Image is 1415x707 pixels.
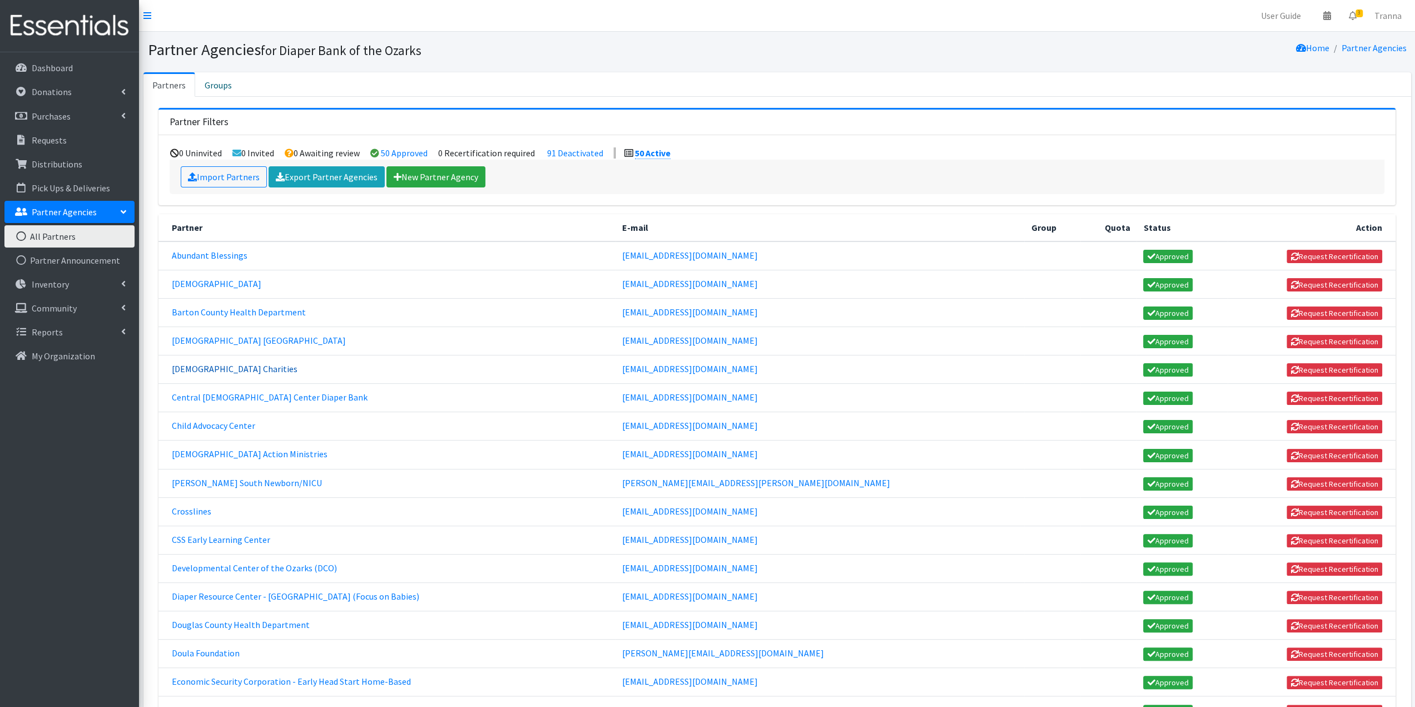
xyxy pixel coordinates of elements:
li: 0 Invited [232,147,274,159]
a: Purchases [4,105,135,127]
a: CSS Early Learning Center [172,534,270,545]
a: [EMAIL_ADDRESS][DOMAIN_NAME] [622,591,758,602]
a: Groups [195,72,241,97]
h3: Partner Filters [170,116,229,128]
a: New Partner Agency [386,166,485,187]
a: [DEMOGRAPHIC_DATA] [172,278,261,289]
th: Group [1024,214,1080,241]
a: [EMAIL_ADDRESS][DOMAIN_NAME] [622,335,758,346]
span: Approved [1143,449,1193,462]
a: Dashboard [4,57,135,79]
a: Partner Announcement [4,249,135,271]
th: Partner [158,214,615,241]
span: Approved [1143,250,1193,263]
a: Partners [143,72,195,97]
span: Approved [1143,562,1193,576]
span: Approved [1143,278,1193,291]
button: Request Recertification [1287,506,1382,519]
a: Douglas County Health Department [172,619,310,630]
a: Pick Ups & Deliveries [4,177,135,199]
p: Pick Ups & Deliveries [32,182,110,194]
p: Purchases [32,111,71,122]
span: Approved [1143,619,1193,632]
p: Community [32,303,77,314]
p: Partner Agencies [32,206,97,217]
button: Request Recertification [1287,562,1382,576]
span: Approved [1143,335,1193,348]
a: [DEMOGRAPHIC_DATA] Charities [172,363,297,374]
a: [EMAIL_ADDRESS][DOMAIN_NAME] [622,250,758,261]
button: Request Recertification [1287,335,1382,348]
a: [PERSON_NAME] South Newborn/NICU [172,477,322,488]
a: [EMAIL_ADDRESS][DOMAIN_NAME] [622,306,758,318]
a: [EMAIL_ADDRESS][DOMAIN_NAME] [622,448,758,459]
a: Tranna [1366,4,1411,27]
button: Request Recertification [1287,647,1382,661]
a: Partner Agencies [1342,42,1407,53]
img: HumanEssentials [4,7,135,45]
span: Approved [1143,534,1193,547]
button: Request Recertification [1287,250,1382,263]
span: Approved [1143,676,1193,689]
a: Barton County Health Department [172,306,306,318]
a: [EMAIL_ADDRESS][DOMAIN_NAME] [622,506,758,517]
p: Requests [32,135,67,146]
button: Request Recertification [1287,477,1382,491]
th: Quota [1080,214,1137,241]
button: Request Recertification [1287,420,1382,433]
a: Import Partners [181,166,267,187]
button: Request Recertification [1287,392,1382,405]
span: Approved [1143,392,1193,405]
p: Distributions [32,159,82,170]
a: Diaper Resource Center - [GEOGRAPHIC_DATA] (Focus on Babies) [172,591,419,602]
button: Request Recertification [1287,306,1382,320]
a: [EMAIL_ADDRESS][DOMAIN_NAME] [622,363,758,374]
button: Request Recertification [1287,619,1382,632]
a: 50 Approved [381,147,428,159]
a: Home [1296,42,1329,53]
p: Dashboard [32,62,73,73]
a: 50 Active [635,147,671,159]
span: Approved [1143,477,1193,491]
a: [DEMOGRAPHIC_DATA] [GEOGRAPHIC_DATA] [172,335,346,346]
a: [EMAIL_ADDRESS][DOMAIN_NAME] [622,392,758,403]
small: for Diaper Bank of the Ozarks [261,42,421,58]
a: Donations [4,81,135,103]
a: Reports [4,321,135,343]
button: Request Recertification [1287,591,1382,604]
a: Partner Agencies [4,201,135,223]
a: User Guide [1252,4,1310,27]
h1: Partner Agencies [148,40,773,60]
span: Approved [1143,363,1193,377]
button: Request Recertification [1287,676,1382,689]
a: 3 [1340,4,1366,27]
span: Approved [1143,306,1193,320]
a: Requests [4,129,135,151]
button: Request Recertification [1287,363,1382,377]
p: Reports [32,327,63,338]
a: Community [4,297,135,319]
a: [EMAIL_ADDRESS][DOMAIN_NAME] [622,534,758,545]
a: [EMAIL_ADDRESS][DOMAIN_NAME] [622,676,758,687]
a: Economic Security Corporation - Early Head Start Home-Based [172,676,411,687]
a: [PERSON_NAME][EMAIL_ADDRESS][PERSON_NAME][DOMAIN_NAME] [622,477,890,488]
a: My Organization [4,345,135,367]
span: Approved [1143,506,1193,519]
span: Approved [1143,647,1193,661]
a: Abundant Blessings [172,250,247,261]
a: [EMAIL_ADDRESS][DOMAIN_NAME] [622,619,758,630]
a: [EMAIL_ADDRESS][DOMAIN_NAME] [622,278,758,289]
li: 0 Awaiting review [285,147,360,159]
a: [EMAIL_ADDRESS][DOMAIN_NAME] [622,562,758,573]
button: Request Recertification [1287,449,1382,462]
p: Donations [32,86,72,97]
a: Export Partner Agencies [269,166,385,187]
p: My Organization [32,350,95,362]
a: Crosslines [172,506,211,517]
a: Central [DEMOGRAPHIC_DATA] Center Diaper Bank [172,392,368,403]
a: Doula Foundation [172,647,240,659]
span: Approved [1143,591,1193,604]
th: Status [1136,214,1228,241]
th: Action [1228,214,1396,241]
a: Distributions [4,153,135,175]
